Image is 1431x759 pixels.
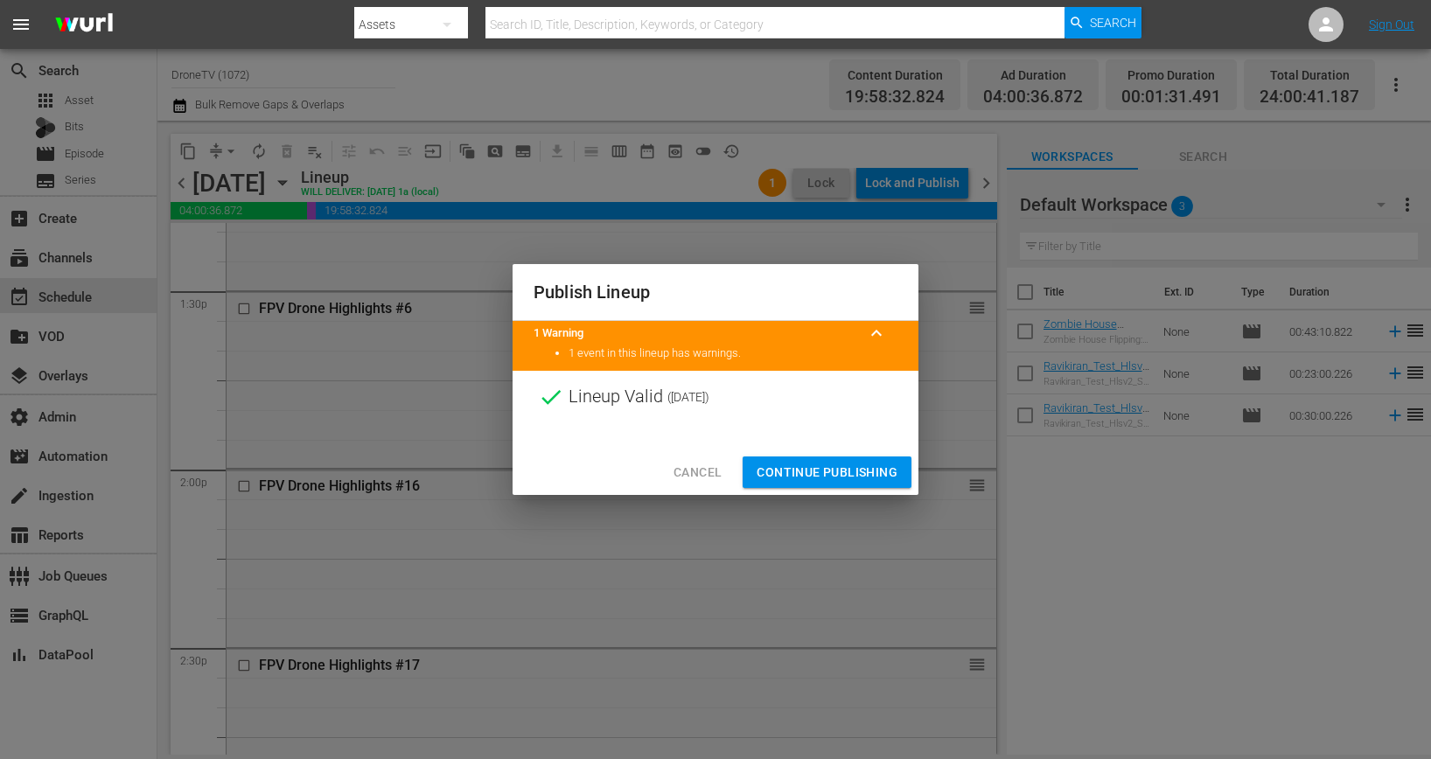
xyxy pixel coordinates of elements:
[42,4,126,45] img: ans4CAIJ8jUAAAAAAAAAAAAAAAAAAAAAAAAgQb4GAAAAAAAAAAAAAAAAAAAAAAAAJMjXAAAAAAAAAAAAAAAAAAAAAAAAgAT5G...
[513,371,918,423] div: Lineup Valid
[1090,7,1136,38] span: Search
[743,456,911,489] button: Continue Publishing
[1369,17,1414,31] a: Sign Out
[660,456,736,489] button: Cancel
[855,312,897,354] button: keyboard_arrow_up
[569,345,897,362] li: 1 event in this lineup has warnings.
[757,462,897,484] span: Continue Publishing
[10,14,31,35] span: menu
[866,323,887,344] span: keyboard_arrow_up
[674,462,722,484] span: Cancel
[667,384,709,410] span: ( [DATE] )
[534,278,897,306] h2: Publish Lineup
[534,325,855,342] title: 1 Warning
